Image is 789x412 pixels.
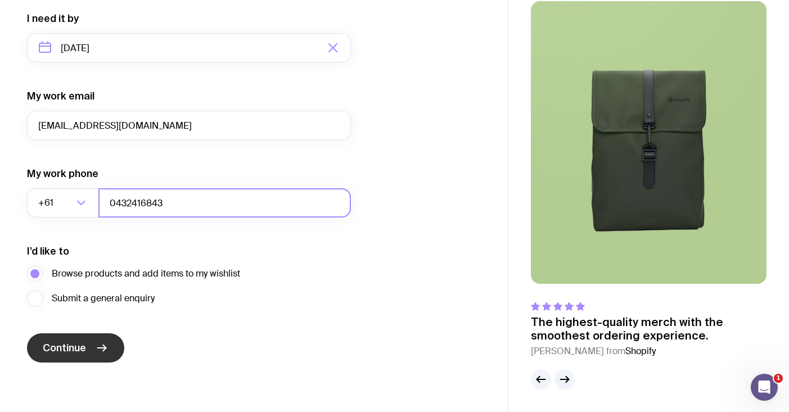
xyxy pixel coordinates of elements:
[531,345,767,358] cite: [PERSON_NAME] from
[52,292,155,305] span: Submit a general enquiry
[27,12,79,25] label: I need it by
[56,188,73,218] input: Search for option
[27,89,94,103] label: My work email
[27,333,124,363] button: Continue
[751,374,778,401] iframe: Intercom live chat
[27,245,69,258] label: I’d like to
[27,33,351,62] input: Select a target date
[27,167,98,180] label: My work phone
[27,111,351,140] input: you@email.com
[98,188,351,218] input: 0400123456
[774,374,783,383] span: 1
[27,188,99,218] div: Search for option
[43,341,86,355] span: Continue
[625,345,656,357] span: Shopify
[531,315,767,342] p: The highest-quality merch with the smoothest ordering experience.
[52,267,240,280] span: Browse products and add items to my wishlist
[38,188,56,218] span: +61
